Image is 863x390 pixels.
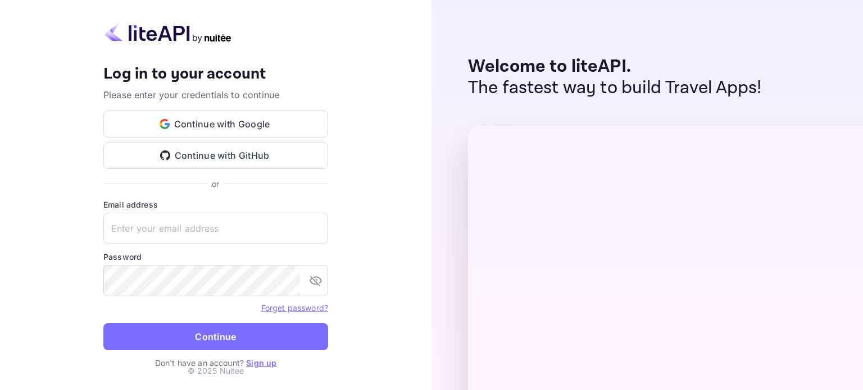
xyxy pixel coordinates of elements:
button: Continue [103,323,328,350]
label: Email address [103,199,328,210]
p: Don't have an account? [103,357,328,369]
p: or [212,178,219,190]
p: © 2025 Nuitee [188,365,244,377]
p: Please enter your credentials to continue [103,88,328,102]
a: Forget password? [261,303,328,313]
label: Password [103,251,328,263]
button: Continue with Google [103,111,328,137]
button: toggle password visibility [305,269,327,292]
h4: Log in to your account [103,65,328,84]
button: Continue with GitHub [103,142,328,169]
p: Welcome to liteAPI. [468,56,762,77]
a: Forget password? [261,302,328,313]
a: Sign up [246,358,276,368]
p: The fastest way to build Travel Apps! [468,77,762,99]
input: Enter your email address [103,213,328,244]
img: liteapi [103,21,233,43]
